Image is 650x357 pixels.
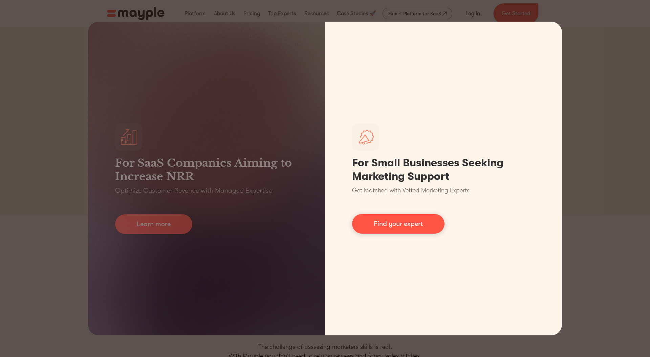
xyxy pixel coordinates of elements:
p: Get Matched with Vetted Marketing Experts [352,186,470,195]
a: Learn more [115,214,192,234]
h1: For Small Businesses Seeking Marketing Support [352,156,535,183]
h3: For SaaS Companies Aiming to Increase NRR [115,156,298,183]
a: Find your expert [352,214,445,234]
p: Optimize Customer Revenue with Managed Expertise [115,186,272,195]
